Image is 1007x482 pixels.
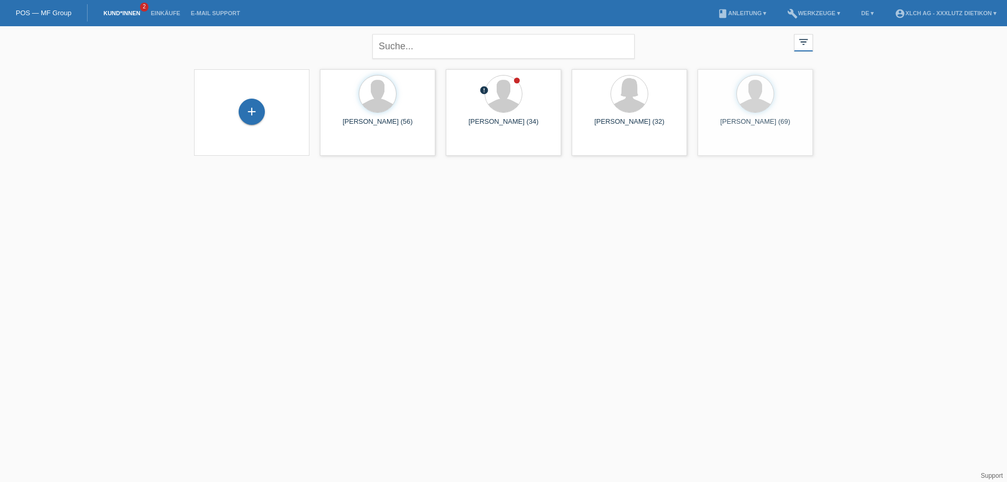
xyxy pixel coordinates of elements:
[479,85,489,95] i: error
[782,10,845,16] a: buildWerkzeuge ▾
[16,9,71,17] a: POS — MF Group
[98,10,145,16] a: Kund*innen
[706,117,805,134] div: [PERSON_NAME] (69)
[580,117,679,134] div: [PERSON_NAME] (32)
[981,472,1003,479] a: Support
[186,10,245,16] a: E-Mail Support
[239,103,264,121] div: Kund*in hinzufügen
[798,36,809,48] i: filter_list
[140,3,148,12] span: 2
[328,117,427,134] div: [PERSON_NAME] (56)
[372,34,635,59] input: Suche...
[479,85,489,97] div: Zurückgewiesen
[454,117,553,134] div: [PERSON_NAME] (34)
[890,10,1002,16] a: account_circleXLCH AG - XXXLutz Dietikon ▾
[856,10,879,16] a: DE ▾
[787,8,798,19] i: build
[895,8,905,19] i: account_circle
[712,10,772,16] a: bookAnleitung ▾
[717,8,728,19] i: book
[145,10,185,16] a: Einkäufe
